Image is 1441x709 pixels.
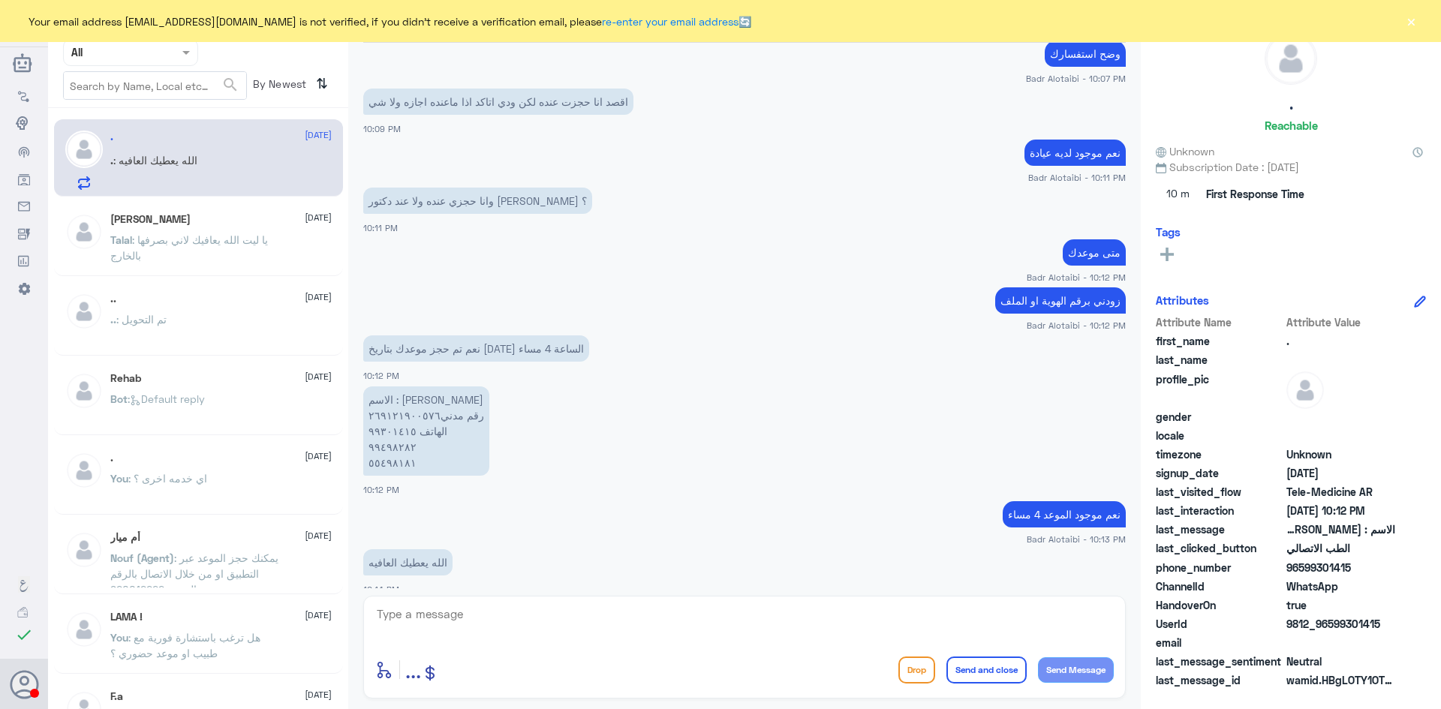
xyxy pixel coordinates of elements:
span: true [1286,597,1395,613]
span: [DATE] [305,128,332,142]
p: 18/8/2025, 10:11 PM [1024,140,1126,166]
a: re-enter your email address [602,15,739,28]
span: phone_number [1156,560,1283,575]
span: 2025-07-16T17:24:55.521Z [1286,465,1395,481]
span: Bot [110,392,128,405]
span: 10:09 PM [363,124,401,134]
button: ... [405,653,421,686]
h5: LAMA ! [110,611,143,623]
p: 18/8/2025, 10:12 PM [1063,239,1126,266]
button: search [221,73,239,98]
span: : هل ترغب باستشارة فورية مع طبيب او موعد حضوري ؟ [110,631,260,659]
span: email [1156,635,1283,650]
p: 18/8/2025, 10:12 PM [995,287,1126,314]
span: : يمكنك حجز الموعد عبر التطبيق او من خلال الاتصال بالرقم الموحد 920012222 [110,551,278,596]
span: : Default reply [128,392,205,405]
img: defaultAdmin.png [65,131,103,168]
img: defaultAdmin.png [1286,371,1324,409]
img: defaultAdmin.png [65,611,103,648]
span: 10:12 PM [363,371,399,380]
span: الطب الاتصالي [1286,540,1395,556]
h6: Tags [1156,225,1181,239]
span: last_message [1156,521,1283,537]
span: null [1286,635,1395,650]
span: Attribute Value [1286,314,1395,330]
p: 18/8/2025, 10:13 PM [1003,501,1126,527]
h5: .. [110,293,116,305]
span: signup_date [1156,465,1283,481]
span: First Response Time [1206,186,1304,202]
i: ⇅ [316,71,328,96]
span: .. [110,313,116,326]
img: defaultAdmin.png [65,293,103,330]
span: [DATE] [305,529,332,542]
span: UserId [1156,616,1283,632]
h6: Attributes [1156,293,1209,307]
span: search [221,76,239,94]
span: 10:14 PM [363,584,399,594]
h5: أم ميار [110,531,140,544]
span: locale [1156,428,1283,443]
span: Badr Alotaibi - 10:13 PM [1027,533,1126,545]
p: 18/8/2025, 10:12 PM [363,386,489,476]
span: ... [405,656,421,683]
span: last_visited_flow [1156,484,1283,500]
span: 9812_96599301415 [1286,616,1395,632]
span: By Newest [247,71,310,101]
span: [DATE] [305,688,332,701]
span: . [110,154,113,167]
span: profile_pic [1156,371,1283,406]
span: الاسم : شاهه شلاش ألشمري رقم مدني٢٦٩١٢١٩٠٠٥٧٦ الهاتف ٩٩٣٠١٤١٥ ٩٩٤٩٨٢٨٢ ٥٥٤٩٨١٨١ [1286,521,1395,537]
img: defaultAdmin.png [1265,33,1316,84]
span: Subscription Date : [DATE] [1156,159,1426,175]
button: Avatar [10,670,38,698]
span: You [110,472,128,485]
span: timezone [1156,446,1283,462]
span: [DATE] [305,211,332,224]
span: Unknown [1156,143,1214,159]
span: last_message_sentiment [1156,653,1283,669]
span: Tele-Medicine AR [1286,484,1395,500]
img: defaultAdmin.png [65,372,103,410]
span: Attribute Name [1156,314,1283,330]
button: × [1403,14,1418,29]
span: 0 [1286,653,1395,669]
span: 10:12 PM [363,485,399,494]
span: [DATE] [305,370,332,383]
h5: . [110,131,113,143]
span: [DATE] [305,449,332,463]
span: Badr Alotaibi - 10:12 PM [1027,319,1126,332]
span: : يا ليت الله يعافيك لاني بصرفها بالخارج [110,233,268,262]
span: last_clicked_button [1156,540,1283,556]
span: 2025-08-18T19:12:33.679Z [1286,503,1395,518]
span: last_name [1156,352,1283,368]
p: 18/8/2025, 10:07 PM [1045,41,1126,67]
span: last_interaction [1156,503,1283,518]
h5: . [110,452,113,464]
span: : الله يعطيك العافيه [113,154,197,167]
img: defaultAdmin.png [65,531,103,569]
span: Badr Alotaibi - 10:11 PM [1028,171,1126,184]
span: [DATE] [305,608,332,622]
span: Talal [110,233,132,246]
span: Nouf (Agent) [110,551,174,564]
h5: . [1289,96,1293,113]
span: 10:11 PM [363,223,398,233]
h5: Talal Alruwaished [110,213,191,226]
span: first_name [1156,333,1283,349]
span: Badr Alotaibi - 10:07 PM [1026,72,1126,85]
span: 96599301415 [1286,560,1395,575]
button: Drop [898,656,935,683]
span: Badr Alotaibi - 10:12 PM [1027,271,1126,284]
h6: Reachable [1265,119,1318,132]
button: Send Message [1038,657,1114,683]
button: Send and close [946,656,1027,683]
span: 2 [1286,578,1395,594]
span: wamid.HBgLOTY1OTkzMDE0MTUVAgASGBQzQTcyRTI4QTc3OTAyNDdENzNENwA= [1286,672,1395,688]
span: ChannelId [1156,578,1283,594]
p: 18/8/2025, 10:11 PM [363,188,592,214]
span: HandoverOn [1156,597,1283,613]
img: defaultAdmin.png [65,452,103,489]
span: . [1286,333,1395,349]
p: 18/8/2025, 10:12 PM [363,335,589,362]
